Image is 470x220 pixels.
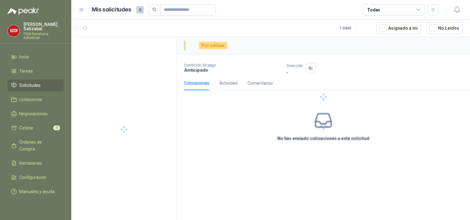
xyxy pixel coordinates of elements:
[19,68,33,74] span: Tareas
[7,94,64,105] a: Licitaciones
[19,82,41,89] span: Solicitudes
[92,5,131,14] h1: Mis solicitudes
[19,96,42,103] span: Licitaciones
[24,22,64,31] p: [PERSON_NAME] Satizabal
[19,125,33,131] span: Cotizar
[7,157,64,169] a: Remisiones
[19,160,42,167] span: Remisiones
[7,65,64,77] a: Tareas
[376,22,421,34] button: Asignado a mi
[19,139,58,152] span: Órdenes de Compra
[24,32,64,40] p: FISA Ferreteria Industrial
[426,22,463,34] button: No Leídos
[152,7,157,12] span: search
[19,188,55,195] span: Manuales y ayuda
[7,136,64,155] a: Órdenes de Compra
[7,51,64,63] a: Inicio
[7,79,64,91] a: Solicitudes
[19,174,46,181] span: Configuración
[7,108,64,120] a: Negociaciones
[7,7,39,15] img: Logo peakr
[367,6,380,13] div: Todas
[19,53,29,60] span: Inicio
[19,110,48,117] span: Negociaciones
[7,122,64,134] a: Cotizar4
[7,171,64,183] a: Configuración
[8,25,20,37] img: Company Logo
[340,23,371,33] div: 1 - 0 de 0
[136,6,144,14] span: 0
[7,186,64,197] a: Manuales y ayuda
[53,125,60,130] span: 4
